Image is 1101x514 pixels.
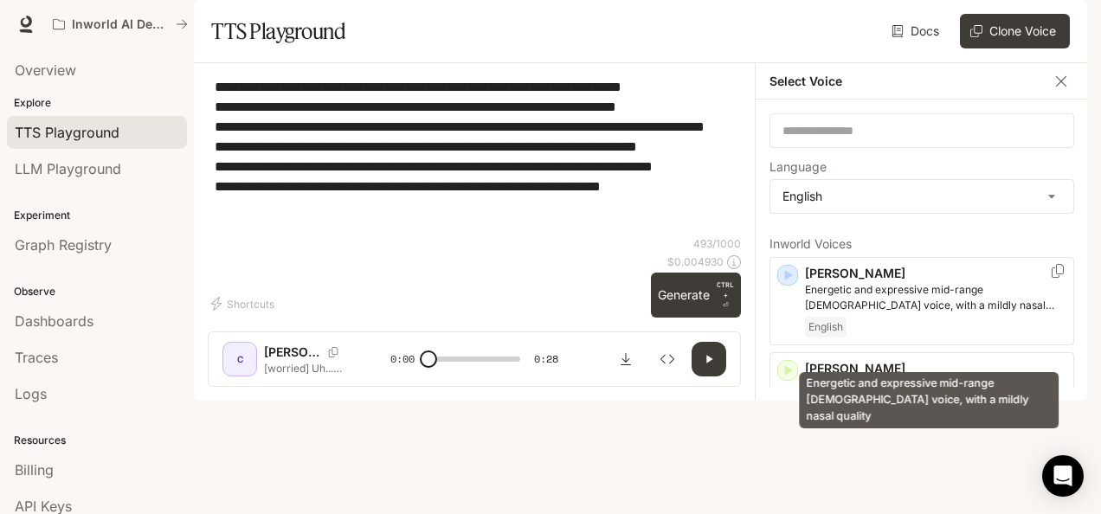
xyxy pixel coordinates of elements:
[805,317,847,337] span: English
[72,17,169,32] p: Inworld AI Demos
[264,344,321,361] p: [PERSON_NAME]
[321,347,345,357] button: Copy Voice ID
[799,372,1059,428] div: Energetic and expressive mid-range [DEMOGRAPHIC_DATA] voice, with a mildly nasal quality
[805,265,1066,282] p: [PERSON_NAME]
[211,14,345,48] h1: TTS Playground
[390,350,415,368] span: 0:00
[888,14,946,48] a: Docs
[805,282,1066,313] p: Energetic and expressive mid-range male voice, with a mildly nasal quality
[650,342,685,376] button: Inspect
[770,180,1073,213] div: English
[1042,455,1084,497] div: Open Intercom Messenger
[1049,264,1066,278] button: Copy Voice ID
[264,361,349,376] p: [worried] Uh... Doctor, I've been feeling really awful lately. [cough] [cough] It's like this cou...
[717,279,734,311] p: ⏎
[651,273,741,318] button: GenerateCTRL +⏎
[208,290,281,318] button: Shortcuts
[960,14,1070,48] button: Clone Voice
[226,345,254,373] div: C
[608,342,643,376] button: Download audio
[534,350,558,368] span: 0:28
[45,7,196,42] button: All workspaces
[717,279,734,300] p: CTRL +
[769,161,827,173] p: Language
[769,238,1074,250] p: Inworld Voices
